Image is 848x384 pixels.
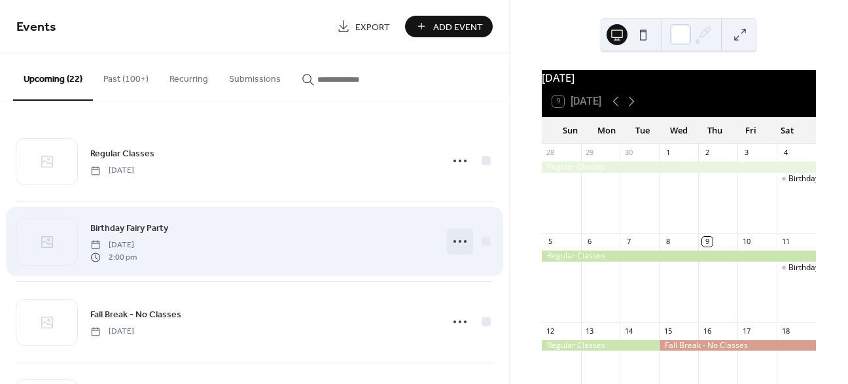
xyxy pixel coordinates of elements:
[663,148,673,158] div: 1
[552,118,588,144] div: Sun
[769,118,805,144] div: Sat
[781,326,790,336] div: 18
[546,237,556,247] div: 5
[159,53,219,99] button: Recurring
[93,53,159,99] button: Past (100+)
[585,326,595,336] div: 13
[90,239,137,251] span: [DATE]
[741,326,751,336] div: 17
[624,148,633,158] div: 30
[663,326,673,336] div: 15
[90,307,181,322] a: Fall Break - No Classes
[733,118,769,144] div: Fri
[777,262,816,273] div: Birthday Fairy Party
[90,326,134,338] span: [DATE]
[433,20,483,34] span: Add Event
[90,222,168,236] span: Birthday Fairy Party
[90,146,154,161] a: Regular Classes
[585,148,595,158] div: 29
[588,118,624,144] div: Mon
[624,237,633,247] div: 7
[546,148,556,158] div: 28
[624,118,660,144] div: Tue
[697,118,733,144] div: Thu
[781,237,790,247] div: 11
[661,118,697,144] div: Wed
[546,326,556,336] div: 12
[663,237,673,247] div: 8
[542,340,660,351] div: Regular Classes
[702,237,712,247] div: 9
[542,251,816,262] div: Regular Classes
[585,237,595,247] div: 6
[90,147,154,161] span: Regular Classes
[659,340,816,351] div: Fall Break - No Classes
[405,16,493,37] button: Add Event
[741,237,751,247] div: 10
[90,251,137,263] span: 2:00 pm
[624,326,633,336] div: 14
[13,53,93,101] button: Upcoming (22)
[90,220,168,236] a: Birthday Fairy Party
[542,162,816,173] div: Regular Classes
[90,165,134,177] span: [DATE]
[16,14,56,40] span: Events
[219,53,291,99] button: Submissions
[702,148,712,158] div: 2
[781,148,790,158] div: 4
[777,173,816,184] div: Birthday Fairy Party
[542,70,816,86] div: [DATE]
[90,308,181,322] span: Fall Break - No Classes
[355,20,390,34] span: Export
[702,326,712,336] div: 16
[327,16,400,37] a: Export
[741,148,751,158] div: 3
